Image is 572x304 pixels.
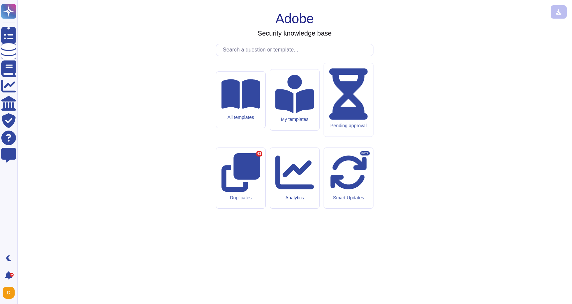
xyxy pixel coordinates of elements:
div: My templates [275,117,314,122]
div: Smart Updates [329,195,368,201]
h1: Adobe [275,11,314,27]
div: Analytics [275,195,314,201]
div: Duplicates [221,195,260,201]
div: Pending approval [329,123,368,129]
h3: Security knowledge base [258,29,332,37]
div: 63 [256,151,262,156]
img: user [3,287,15,299]
div: All templates [221,115,260,120]
button: user [1,285,19,300]
input: Search a question or template... [219,44,373,56]
div: BETA [360,151,370,156]
div: 9+ [10,273,14,277]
